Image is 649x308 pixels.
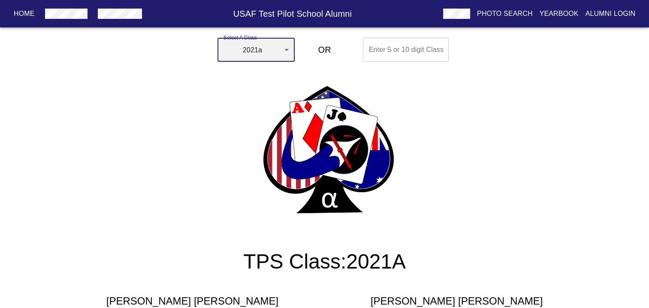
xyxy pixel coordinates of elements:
img: 2021a [245,86,404,234]
h6: USAF Test Pilot School Alumni [145,7,440,21]
button: Photo Search [474,6,536,21]
div: 2021a [217,38,295,62]
p: Photo Search [477,9,533,19]
button: Alumni Login [582,6,639,21]
p: Yearbook [539,9,578,19]
p: Home [14,9,35,19]
h5: [PERSON_NAME] [PERSON_NAME] [106,294,278,308]
h6: OR [318,43,331,57]
p: Alumni Login [586,9,636,19]
h3: TPS Class: 2021A [60,250,589,274]
h5: [PERSON_NAME] [PERSON_NAME] [371,294,543,308]
button: Yearbook [536,6,582,21]
button: Home [10,6,38,21]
